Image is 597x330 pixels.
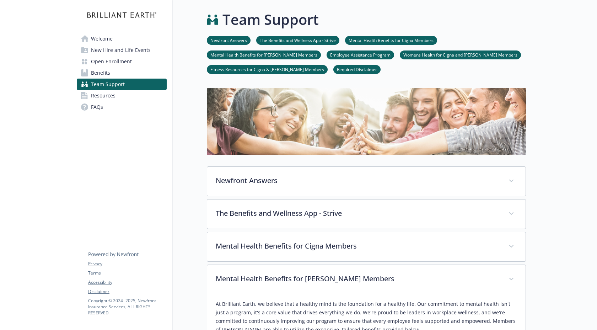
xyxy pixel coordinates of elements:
[77,56,167,67] a: Open Enrollment
[216,175,500,186] p: Newfront Answers
[207,66,328,73] a: Fitness Resources for Cigna & [PERSON_NAME] Members
[91,101,103,113] span: FAQs
[88,270,166,276] a: Terms
[77,33,167,44] a: Welcome
[216,208,500,219] p: The Benefits and Wellness App - Strive
[207,88,526,155] img: team support page banner
[91,67,110,79] span: Benefits
[88,261,166,267] a: Privacy
[77,79,167,90] a: Team Support
[77,101,167,113] a: FAQs
[345,37,437,43] a: Mental Health Benefits for Cigna Members
[222,9,319,30] h1: Team Support
[400,51,521,58] a: Womens Health for Cigna and [PERSON_NAME] Members
[91,33,113,44] span: Welcome
[256,37,339,43] a: The Benefits and Wellness App - Strive
[91,90,115,101] span: Resources
[88,279,166,286] a: Accessibility
[88,288,166,295] a: Disclaimer
[207,265,526,294] div: Mental Health Benefits for [PERSON_NAME] Members
[207,37,251,43] a: Newfront Answers
[207,51,321,58] a: Mental Health Benefits for [PERSON_NAME] Members
[216,241,500,251] p: Mental Health Benefits for Cigna Members
[333,66,381,73] a: Required Disclaimer
[91,79,125,90] span: Team Support
[77,67,167,79] a: Benefits
[207,167,526,196] div: Newfront Answers
[77,90,167,101] a: Resources
[207,232,526,261] div: Mental Health Benefits for Cigna Members
[91,44,151,56] span: New Hire and Life Events
[216,273,500,284] p: Mental Health Benefits for [PERSON_NAME] Members
[327,51,394,58] a: Employee Assistance Program
[91,56,132,67] span: Open Enrollment
[207,199,526,229] div: The Benefits and Wellness App - Strive
[88,298,166,316] p: Copyright © 2024 - 2025 , Newfront Insurance Services, ALL RIGHTS RESERVED
[77,44,167,56] a: New Hire and Life Events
